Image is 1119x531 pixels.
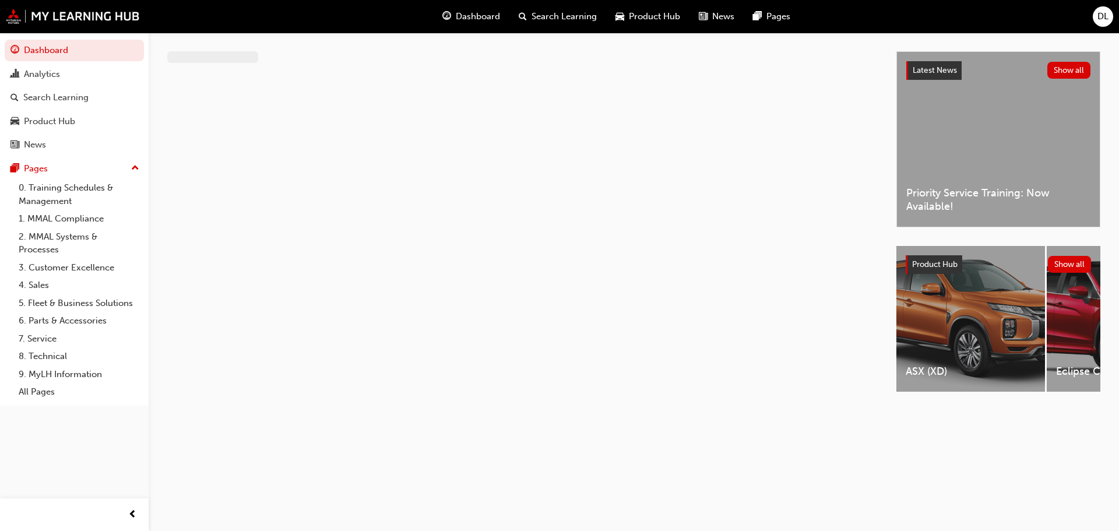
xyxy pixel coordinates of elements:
a: 9. MyLH Information [14,365,144,384]
div: Analytics [24,68,60,81]
a: 4. Sales [14,276,144,294]
div: Pages [24,162,48,175]
a: Dashboard [5,40,144,61]
a: All Pages [14,383,144,401]
a: 1. MMAL Compliance [14,210,144,228]
span: Latest News [913,65,957,75]
a: 0. Training Schedules & Management [14,179,144,210]
a: car-iconProduct Hub [606,5,689,29]
a: Product Hub [5,111,144,132]
a: Latest NewsShow allPriority Service Training: Now Available! [896,51,1100,227]
a: news-iconNews [689,5,744,29]
span: News [712,10,734,23]
a: 7. Service [14,330,144,348]
a: Product HubShow all [906,255,1091,274]
span: news-icon [699,9,708,24]
span: prev-icon [128,508,137,522]
span: pages-icon [753,9,762,24]
a: guage-iconDashboard [433,5,509,29]
a: News [5,134,144,156]
a: pages-iconPages [744,5,800,29]
span: up-icon [131,161,139,176]
div: Product Hub [24,115,75,128]
a: 8. Technical [14,347,144,365]
span: Product Hub [912,259,958,269]
div: Search Learning [23,91,89,104]
span: guage-icon [442,9,451,24]
span: search-icon [10,93,19,103]
a: 5. Fleet & Business Solutions [14,294,144,312]
a: Latest NewsShow all [906,61,1090,80]
span: ASX (XD) [906,365,1036,378]
a: Search Learning [5,87,144,108]
span: Product Hub [629,10,680,23]
a: ASX (XD) [896,246,1045,392]
button: Show all [1048,256,1092,273]
div: News [24,138,46,152]
span: news-icon [10,140,19,150]
span: chart-icon [10,69,19,80]
span: Search Learning [532,10,597,23]
button: DashboardAnalyticsSearch LearningProduct HubNews [5,37,144,158]
span: guage-icon [10,45,19,56]
span: car-icon [615,9,624,24]
span: Dashboard [456,10,500,23]
span: DL [1097,10,1109,23]
span: Pages [766,10,790,23]
a: search-iconSearch Learning [509,5,606,29]
span: search-icon [519,9,527,24]
button: Pages [5,158,144,180]
span: pages-icon [10,164,19,174]
span: car-icon [10,117,19,127]
button: DL [1093,6,1113,27]
a: 3. Customer Excellence [14,259,144,277]
a: 2. MMAL Systems & Processes [14,228,144,259]
a: Analytics [5,64,144,85]
button: Show all [1047,62,1091,79]
span: Priority Service Training: Now Available! [906,187,1090,213]
a: 6. Parts & Accessories [14,312,144,330]
img: mmal [6,9,140,24]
